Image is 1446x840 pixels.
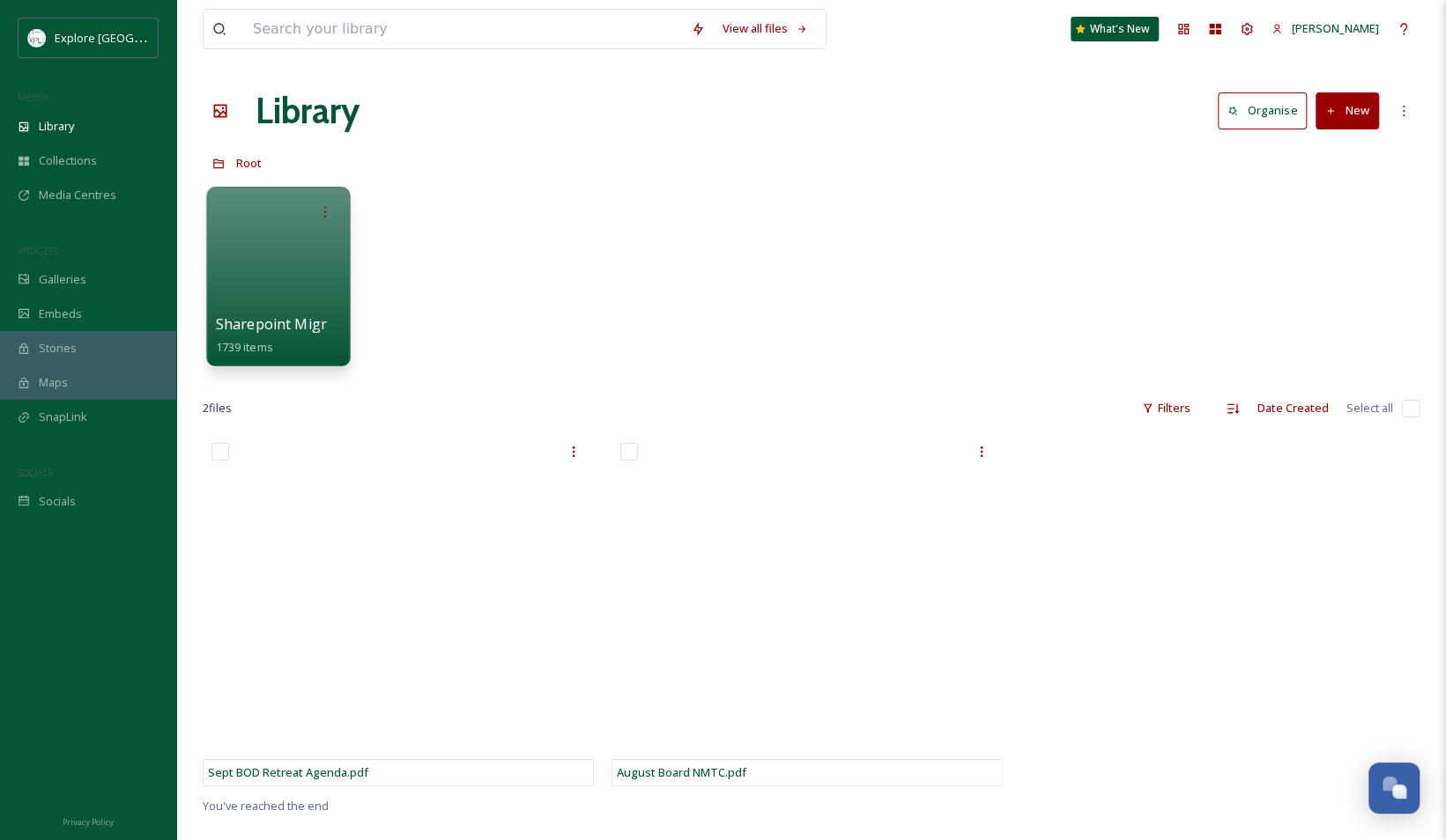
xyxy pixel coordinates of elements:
span: You've reached the end [203,798,329,814]
span: MEDIA [18,91,48,104]
button: Open Chat [1368,763,1420,814]
span: Privacy Policy [63,816,114,828]
button: Organise [1218,92,1307,129]
span: WIDGETS [18,244,58,257]
span: Stories [39,340,77,357]
a: Organise [1218,92,1316,129]
span: Root [236,155,262,171]
span: Sharepoint Migration [216,314,362,334]
span: Sept BOD Retreat Agenda.pdf [208,764,368,780]
img: north%20marion%20account.png [28,29,46,47]
a: [PERSON_NAME] [1263,11,1388,46]
div: Filters [1133,391,1199,425]
input: Search your library [244,10,682,48]
span: Embeds [39,306,82,322]
div: Date Created [1249,391,1338,425]
a: View all files [714,11,817,46]
span: Collections [39,152,97,169]
span: [PERSON_NAME] [1292,20,1379,36]
button: New [1316,92,1379,129]
span: August Board NMTC.pdf [617,764,746,780]
span: 1739 items [216,338,273,354]
span: Maps [39,374,68,391]
span: Select all [1346,400,1393,416]
span: SOCIALS [18,466,53,479]
a: Privacy Policy [63,810,114,831]
span: Galleries [39,271,86,288]
span: Media Centres [39,187,116,203]
a: What's New [1071,17,1159,41]
a: Sharepoint Migration1739 items [216,316,362,355]
a: Root [236,152,262,173]
span: 2 file s [203,400,232,416]
span: Library [39,118,74,135]
span: Explore [GEOGRAPHIC_DATA][PERSON_NAME] [55,29,297,46]
a: Library [256,85,360,137]
span: SnapLink [39,409,87,425]
span: Socials [39,493,76,510]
